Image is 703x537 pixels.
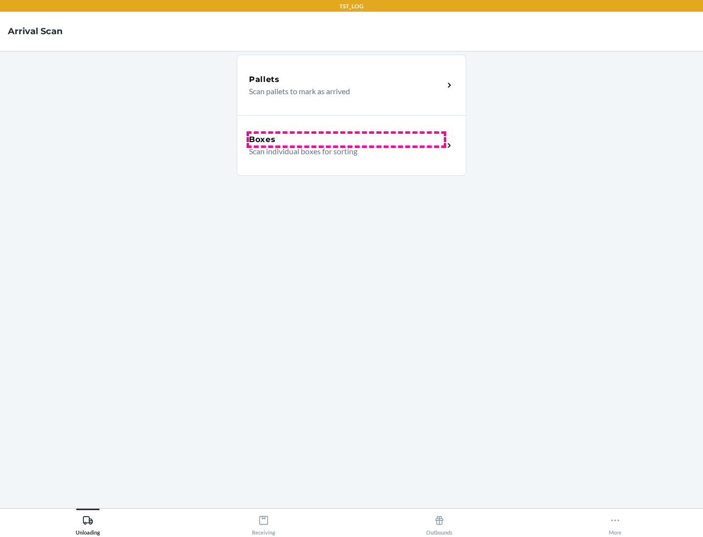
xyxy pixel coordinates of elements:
[76,511,100,536] div: Unloading
[426,511,453,536] div: Outbounds
[249,134,276,145] h5: Boxes
[351,509,527,536] button: Outbounds
[339,2,364,11] p: TST_LOG
[237,55,466,115] a: PalletsScan pallets to mark as arrived
[252,511,275,536] div: Receiving
[609,511,621,536] div: More
[176,509,351,536] button: Receiving
[237,115,466,176] a: BoxesScan individual boxes for sorting
[527,509,703,536] button: More
[249,85,436,97] p: Scan pallets to mark as arrived
[249,145,436,157] p: Scan individual boxes for sorting
[8,25,62,38] h4: Arrival Scan
[249,74,280,85] h5: Pallets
